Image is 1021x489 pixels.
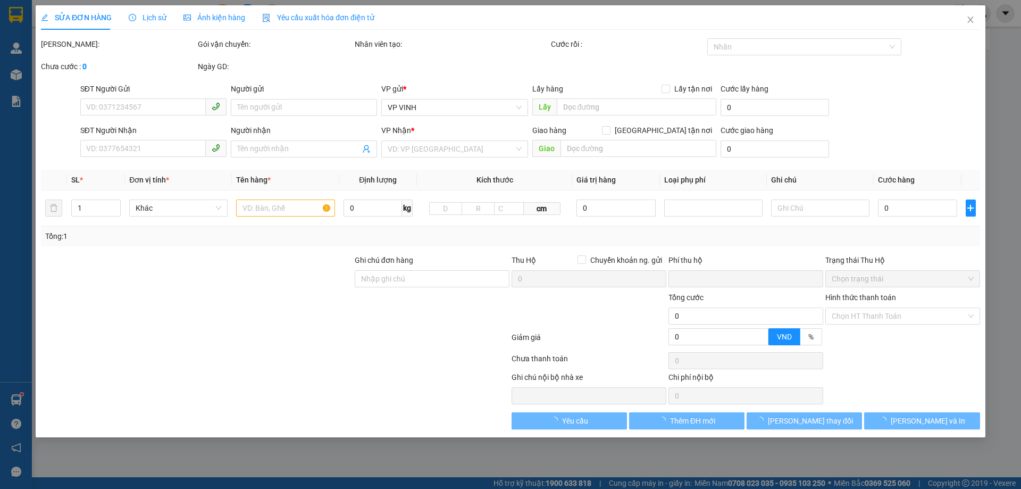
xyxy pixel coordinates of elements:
[670,415,715,427] span: Thêm ĐH mới
[231,83,377,95] div: Người gửi
[557,98,716,115] input: Dọc đường
[198,61,353,72] div: Ngày GD:
[462,202,495,215] input: R
[865,412,980,429] button: [PERSON_NAME] và In
[130,176,170,184] span: Đơn vị tính
[756,417,768,424] span: loading
[668,371,823,387] div: Chi phí nội bộ
[359,176,397,184] span: Định lượng
[777,333,792,341] span: VND
[512,371,666,387] div: Ghi chú nội bộ nhà xe
[879,417,891,424] span: loading
[670,83,716,95] span: Lấy tận nơi
[721,140,829,158] input: Cước giao hàng
[891,415,965,427] span: [PERSON_NAME] và In
[610,125,716,136] span: [GEOGRAPHIC_DATA] tận nơi
[41,14,48,21] span: edit
[658,417,670,424] span: loading
[494,202,524,215] input: C
[402,200,413,217] span: kg
[388,100,522,115] span: VP VINH
[808,333,814,341] span: %
[660,170,767,190] th: Loại phụ phí
[262,14,271,22] img: icon
[560,140,716,157] input: Dọc đường
[768,415,853,427] span: [PERSON_NAME] thay đổi
[721,99,829,116] input: Cước lấy hàng
[355,38,549,50] div: Nhân viên tạo:
[363,145,371,153] span: user-add
[721,85,768,93] label: Cước lấy hàng
[183,14,191,21] span: picture
[524,202,560,215] span: cm
[966,15,975,24] span: close
[586,254,666,266] span: Chuyển khoản ng. gửi
[532,126,566,135] span: Giao hàng
[80,125,227,136] div: SĐT Người Nhận
[41,61,196,72] div: Chưa cước :
[825,254,980,266] div: Trạng thái Thu Hộ
[136,200,222,216] span: Khác
[355,256,413,264] label: Ghi chú đơn hàng
[747,412,862,429] button: [PERSON_NAME] thay đổi
[382,83,528,95] div: VP gửi
[41,13,112,22] span: SỬA ĐƠN HÀNG
[45,200,62,217] button: delete
[832,271,974,287] span: Chọn trạng thái
[512,256,536,264] span: Thu Hộ
[767,170,874,190] th: Ghi chú
[129,13,166,22] span: Lịch sử
[212,144,220,152] span: phone
[382,126,412,135] span: VP Nhận
[668,293,704,302] span: Tổng cước
[956,5,985,35] button: Close
[237,176,271,184] span: Tên hàng
[476,176,513,184] span: Kích thước
[966,204,975,212] span: plus
[825,293,896,302] label: Hình thức thanh toán
[532,85,563,93] span: Lấy hàng
[629,412,744,429] button: Thêm ĐH mới
[510,331,667,350] div: Giảm giá
[510,353,667,371] div: Chưa thanh toán
[82,62,87,71] b: 0
[198,38,353,50] div: Gói vận chuyển:
[721,126,773,135] label: Cước giao hàng
[355,270,509,287] input: Ghi chú đơn hàng
[562,415,588,427] span: Yêu cầu
[429,202,462,215] input: D
[878,176,915,184] span: Cước hàng
[532,140,560,157] span: Giao
[231,125,377,136] div: Người nhận
[41,38,196,50] div: [PERSON_NAME]:
[551,38,706,50] div: Cước rồi :
[71,176,80,184] span: SL
[550,417,562,424] span: loading
[512,412,627,429] button: Yêu cầu
[237,200,335,217] input: VD: Bàn, Ghế
[771,200,869,217] input: Ghi Chú
[532,98,557,115] span: Lấy
[45,230,394,242] div: Tổng: 1
[212,102,220,111] span: phone
[577,176,616,184] span: Giá trị hàng
[668,254,823,270] div: Phí thu hộ
[80,83,227,95] div: SĐT Người Gửi
[966,200,976,217] button: plus
[183,13,245,22] span: Ảnh kiện hàng
[129,14,136,21] span: clock-circle
[262,13,374,22] span: Yêu cầu xuất hóa đơn điện tử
